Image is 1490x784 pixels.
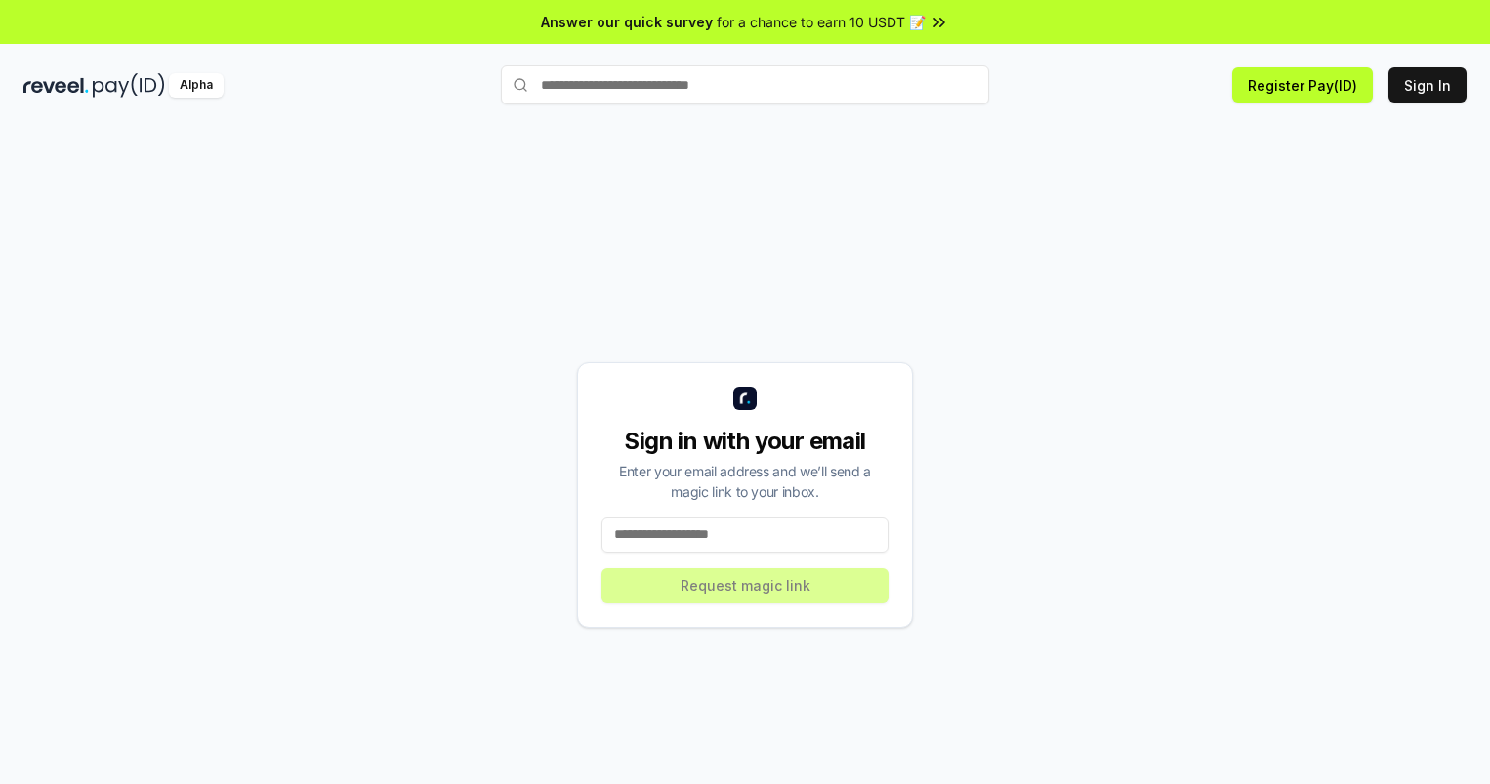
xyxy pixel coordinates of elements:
span: for a chance to earn 10 USDT 📝 [717,12,926,32]
button: Register Pay(ID) [1232,67,1373,103]
span: Answer our quick survey [541,12,713,32]
img: pay_id [93,73,165,98]
div: Enter your email address and we’ll send a magic link to your inbox. [601,461,889,502]
button: Sign In [1388,67,1467,103]
div: Sign in with your email [601,426,889,457]
img: logo_small [733,387,757,410]
img: reveel_dark [23,73,89,98]
div: Alpha [169,73,224,98]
